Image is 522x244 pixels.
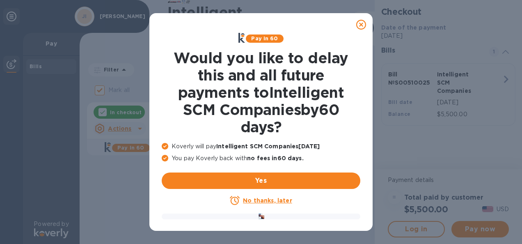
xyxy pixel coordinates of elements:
[247,155,303,161] b: no fees in 60 days .
[168,176,354,186] span: Yes
[216,143,320,150] b: Intelligent SCM Companies [DATE]
[162,154,360,163] p: You pay Koverly back with
[162,49,360,136] h1: Would you like to delay this and all future payments to Intelligent SCM Companies by 60 days ?
[243,197,292,204] u: No thanks, later
[251,35,278,41] b: Pay in 60
[162,173,360,189] button: Yes
[162,142,360,151] p: Koverly will pay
